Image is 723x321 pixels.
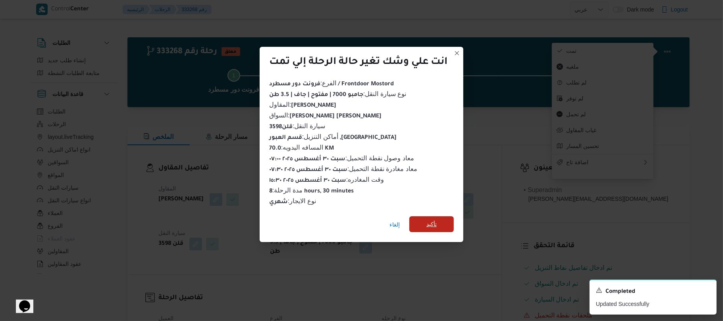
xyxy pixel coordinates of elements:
b: قلن3598 [269,124,293,131]
span: معاد مغادرة نقطة التحميل : [269,165,417,172]
span: وقت المغادره : [269,176,384,183]
span: الفرع : [269,80,394,86]
b: قسم العبور ,[GEOGRAPHIC_DATA] [269,135,397,141]
b: 8 hours, 30 minutes [269,188,354,195]
b: 70.0 KM [269,146,334,152]
span: معاد وصول نقطة التحميل : [269,155,414,161]
span: سيارة النقل : [269,123,325,129]
span: المسافه اليدويه : [269,144,334,151]
span: السواق : [269,112,382,119]
b: [PERSON_NAME] [291,103,336,109]
span: المقاول : [269,101,336,108]
span: أماكن التنزيل : [269,133,397,140]
b: [PERSON_NAME] [PERSON_NAME] [289,113,382,120]
span: Completed [605,287,635,297]
span: مدة الرحلة : [269,187,354,194]
span: نوع الايجار : [269,198,316,204]
b: سبت ٣٠ أغسطس ٢٠٢٥ ٠٧:٣٠ [269,167,347,173]
p: Updated Successfully [596,300,710,308]
b: جامبو 7000 | مفتوح | جاف | 3.5 طن [269,92,363,98]
button: Closes this modal window [452,48,462,58]
div: Notification [596,286,710,297]
b: شهري [269,199,288,206]
span: نوع سيارة النقل : [269,90,406,97]
b: سبت ٣٠ أغسطس ٢٠٢٥ ١٥:٣٠ [269,178,346,184]
div: انت علي وشك تغير حالة الرحلة إلي تمت [269,56,447,69]
b: سبت ٣٠ أغسطس ٢٠٢٥ ٠٧:٠٠ [269,156,345,163]
b: فرونت دور مسطرد / Frontdoor Mostord [269,81,394,88]
button: إلغاء [386,217,403,233]
span: تأكيد [426,219,437,229]
button: تأكيد [409,216,454,232]
iframe: chat widget [8,289,33,313]
span: إلغاء [389,220,400,229]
